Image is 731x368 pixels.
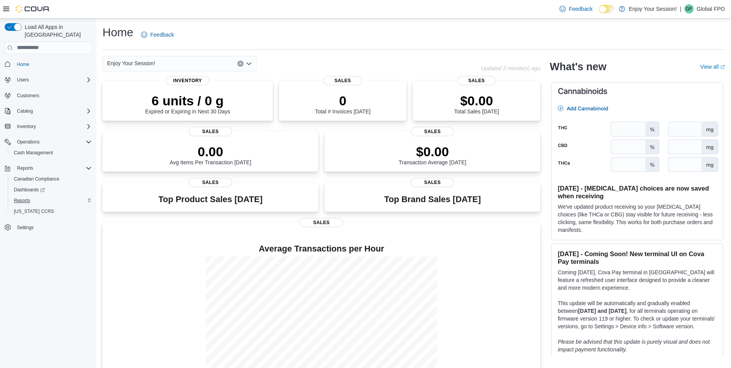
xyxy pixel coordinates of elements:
a: Home [14,60,32,69]
a: Dashboards [11,185,48,194]
p: 6 units / 0 g [145,93,230,108]
strong: [DATE] and [DATE] [578,308,626,314]
p: Coming [DATE], Cova Pay terminal in [GEOGRAPHIC_DATA] will feature a refreshed user interface des... [558,268,717,292]
span: Reports [14,198,30,204]
span: Catalog [14,106,92,116]
p: $0.00 [399,144,467,159]
span: Operations [17,139,40,145]
span: Dashboards [14,187,45,193]
h3: [DATE] - [MEDICAL_DATA] choices are now saved when receiving [558,184,717,200]
svg: External link [720,65,725,69]
a: Feedback [556,1,595,17]
span: Enjoy Your Session! [107,59,155,68]
span: Sales [300,218,343,227]
span: [US_STATE] CCRS [14,208,54,214]
a: Customers [14,91,42,100]
span: GF [686,4,692,14]
h2: What's new [550,61,606,73]
div: Total # Invoices [DATE] [315,93,370,115]
span: Reports [17,165,33,171]
button: Cash Management [8,147,95,158]
button: Reports [14,164,36,173]
span: Reports [14,164,92,173]
span: Inventory [17,123,36,130]
span: Users [17,77,29,83]
span: Catalog [17,108,33,114]
button: Reports [2,163,95,174]
p: $0.00 [454,93,499,108]
button: Catalog [14,106,36,116]
button: Customers [2,90,95,101]
p: This update will be automatically and gradually enabled between , for all terminals operating on ... [558,299,717,330]
span: Sales [411,178,454,187]
button: Open list of options [246,61,252,67]
div: Avg Items Per Transaction [DATE] [170,144,251,165]
p: 0.00 [170,144,251,159]
span: Sales [324,76,362,85]
a: Feedback [138,27,177,42]
a: Canadian Compliance [11,174,62,184]
button: Home [2,59,95,70]
span: Sales [189,127,232,136]
img: Cova [15,5,50,13]
h1: Home [103,25,133,40]
span: Sales [411,127,454,136]
button: Inventory [14,122,39,131]
input: Dark Mode [599,5,615,13]
button: [US_STATE] CCRS [8,206,95,217]
div: Global FPO [684,4,694,14]
button: Reports [8,195,95,206]
button: Operations [2,137,95,147]
p: Updated 2 minute(s) ago [481,65,540,71]
span: Sales [457,76,496,85]
span: Home [14,59,92,69]
div: Expired or Expiring in Next 30 Days [145,93,230,115]
span: Cash Management [11,148,92,157]
h3: Top Brand Sales [DATE] [384,195,481,204]
button: Settings [2,221,95,233]
button: Clear input [237,61,244,67]
p: We've updated product receiving so your [MEDICAL_DATA] choices (like THCa or CBG) stay visible fo... [558,203,717,234]
a: Dashboards [8,184,95,195]
button: Canadian Compliance [8,174,95,184]
span: Cash Management [14,150,53,156]
span: Home [17,61,29,68]
div: Total Sales [DATE] [454,93,499,115]
span: Canadian Compliance [14,176,59,182]
p: 0 [315,93,370,108]
div: Transaction Average [DATE] [399,144,467,165]
h3: Top Product Sales [DATE] [158,195,262,204]
a: Settings [14,223,37,232]
span: Customers [14,91,92,100]
span: Feedback [150,31,174,39]
p: | [680,4,681,14]
span: Settings [17,225,34,231]
span: Customers [17,93,39,99]
h4: Average Transactions per Hour [109,244,534,253]
em: Please be advised that this update is purely visual and does not impact payment functionality. [558,339,710,353]
a: Reports [11,196,33,205]
span: Inventory [14,122,92,131]
span: Washington CCRS [11,207,92,216]
nav: Complex example [5,56,92,253]
a: View allExternal link [700,64,725,70]
button: Operations [14,137,43,147]
h3: [DATE] - Coming Soon! New terminal UI on Cova Pay terminals [558,250,717,265]
span: Settings [14,222,92,232]
a: Cash Management [11,148,56,157]
span: Users [14,75,92,84]
button: Catalog [2,106,95,116]
p: Enjoy Your Session! [629,4,677,14]
span: Canadian Compliance [11,174,92,184]
span: Reports [11,196,92,205]
span: Dashboards [11,185,92,194]
button: Inventory [2,121,95,132]
span: Feedback [569,5,592,13]
span: Load All Apps in [GEOGRAPHIC_DATA] [22,23,92,39]
button: Users [2,74,95,85]
a: [US_STATE] CCRS [11,207,57,216]
button: Users [14,75,32,84]
p: Global FPO [697,4,725,14]
span: Inventory [166,76,209,85]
